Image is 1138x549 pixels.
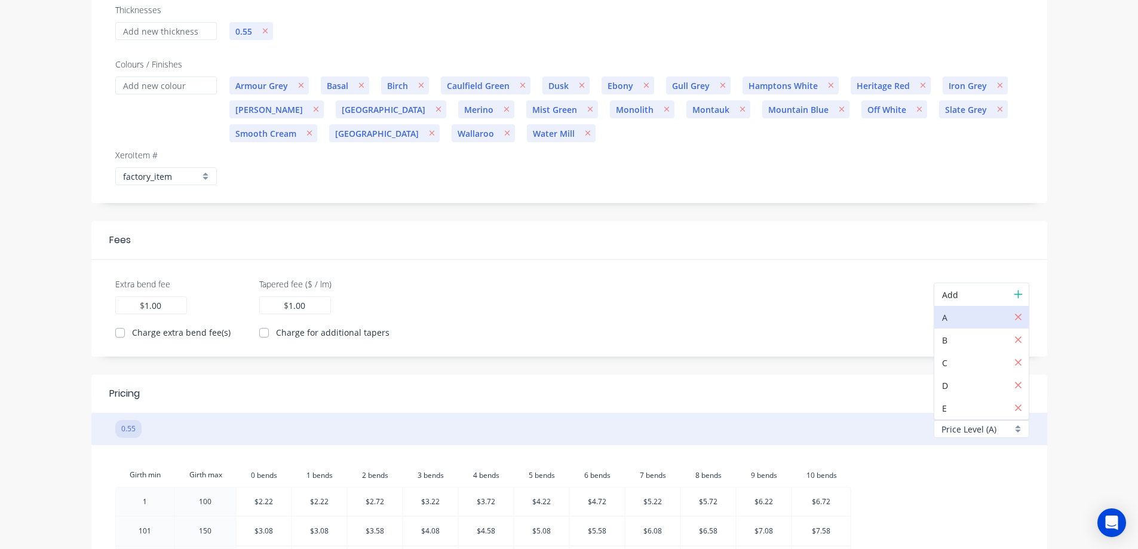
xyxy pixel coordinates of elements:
[336,103,431,116] span: [GEOGRAPHIC_DATA]
[115,420,142,438] button: 0.55
[686,103,735,116] span: Montauk
[943,79,993,92] span: Iron Grey
[109,387,140,401] div: Pricing
[132,326,231,339] label: Charge extra bend fee(s)
[140,299,145,312] label: $
[452,127,500,140] span: Wallaroo
[115,487,851,517] tr: 1100$2.22$2.22$2.72$3.22$3.72$4.22$4.72$5.22$5.72$6.22$6.72
[381,79,414,92] span: Birch
[542,79,575,92] span: Dusk
[473,463,500,487] input: ?
[321,79,354,92] span: Basal
[941,423,996,435] span: Price Level (A)
[529,463,556,487] input: ?
[306,463,333,487] input: ?
[526,103,583,116] span: Mist Green
[289,299,306,312] input: 0.00
[584,463,611,487] input: ?
[145,299,162,312] input: 0.00
[276,326,389,339] label: Charge for additional tapers
[115,58,182,70] label: Colours / Finishes
[259,278,332,290] label: Tapered fee ($ / lm)
[115,517,851,547] tr: 101150$3.08$3.08$3.58$4.08$4.58$5.08$5.58$6.08$6.58$7.08$7.58
[666,79,716,92] span: Gull Grey
[806,463,837,487] input: ?
[123,170,200,183] input: Search...
[362,463,389,487] input: ?
[115,22,217,40] input: Add new thickness
[115,278,170,290] label: Extra bend fee
[527,127,581,140] span: Water Mill
[229,103,309,116] span: [PERSON_NAME]
[851,79,916,92] span: Heritage Red
[441,79,516,92] span: Caulfield Green
[695,463,722,487] input: ?
[751,463,778,487] input: ?
[115,76,217,94] input: Add new colour
[1097,508,1126,537] div: Open Intercom Messenger
[251,463,278,487] input: ?
[109,233,131,247] div: Fees
[861,103,912,116] span: Off White
[329,127,425,140] span: [GEOGRAPHIC_DATA]
[229,127,302,140] span: Smooth Cream
[610,103,660,116] span: Monolith
[762,103,835,116] span: Mountain Blue
[640,463,667,487] input: ?
[458,103,499,116] span: Merino
[418,463,444,487] input: ?
[229,25,258,38] span: 0.55
[229,79,294,92] span: Armour Grey
[115,149,158,161] label: Xero Item #
[115,4,161,16] label: Thicknesses
[284,299,289,312] label: $
[939,103,993,116] span: Slate Grey
[602,79,639,92] span: Ebony
[743,79,824,92] span: Hamptons White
